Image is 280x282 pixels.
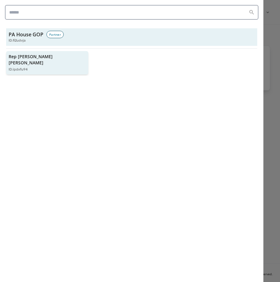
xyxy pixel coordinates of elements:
div: Partner [46,31,64,38]
p: Rep [PERSON_NAME] [PERSON_NAME] [9,54,80,66]
button: Rep [PERSON_NAME] [PERSON_NAME]ID:ipdxfu94 [6,51,88,75]
h3: PA House GOP [9,31,43,38]
button: PA House GOPPartnerID:fi2udvja [6,28,257,46]
span: ID: fi2udvja [9,38,26,43]
p: ID: ipdxfu94 [9,67,28,72]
